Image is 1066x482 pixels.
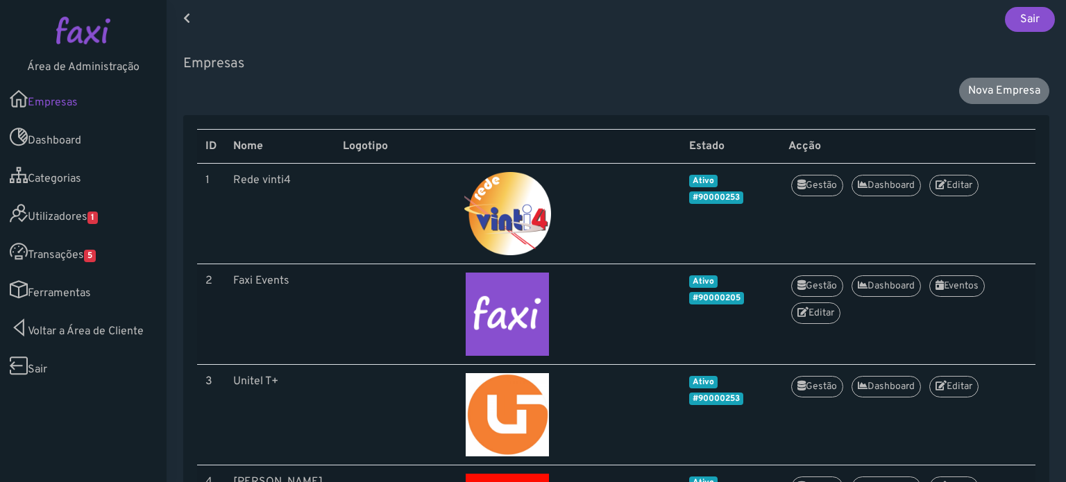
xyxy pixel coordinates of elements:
a: Editar [929,376,979,397]
h5: Empresas [183,55,1049,72]
a: Dashboard [852,275,921,297]
span: #90000205 [689,292,744,304]
span: Ativo [689,275,718,288]
img: Unitel T+ [343,373,673,456]
a: Editar [929,175,979,196]
th: Estado [681,130,780,164]
a: Gestão [791,275,843,297]
img: Faxi Events [343,273,673,356]
td: 2 [197,264,225,365]
td: Faxi Events [225,264,335,365]
a: Eventos [929,275,985,297]
span: 5 [84,250,96,262]
td: 3 [197,365,225,465]
span: #90000253 [689,191,743,204]
th: ID [197,130,225,164]
th: Acção [780,130,1035,164]
a: Gestão [791,175,843,196]
td: 1 [197,164,225,264]
a: Nova Empresa [959,78,1049,104]
span: #90000253 [689,393,743,405]
td: Unitel T+ [225,365,335,465]
a: Gestão [791,376,843,397]
span: Ativo [689,175,718,187]
td: Rede vinti4 [225,164,335,264]
th: Logotipo [335,130,682,164]
a: Dashboard [852,175,921,196]
th: Nome [225,130,335,164]
span: 1 [87,212,98,224]
a: Dashboard [852,376,921,397]
img: Rede vinti4 [343,172,673,255]
a: Editar [791,302,840,324]
a: Sair [1005,7,1055,32]
span: Ativo [689,376,718,388]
